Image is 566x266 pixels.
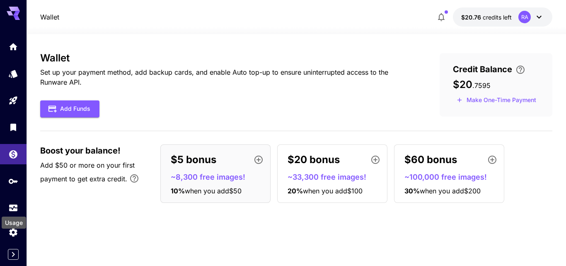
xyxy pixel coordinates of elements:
button: Enter your card details and choose an Auto top-up amount to avoid service interruptions. We'll au... [512,65,529,75]
span: 10 % [171,187,185,195]
div: Settings [8,227,18,237]
nav: breadcrumb [40,12,59,22]
p: $60 bonus [404,152,457,167]
button: Add Funds [40,100,99,117]
span: . 7595 [472,81,491,90]
button: Make a one-time, non-recurring payment [453,94,540,107]
p: ~33,300 free images! [288,171,384,183]
div: Models [8,68,18,79]
div: RA [518,11,531,23]
span: Add $50 or more on your first payment to get extra credit. [40,161,135,183]
div: Home [8,41,18,52]
button: Expand sidebar [8,249,19,260]
span: when you add $200 [420,187,481,195]
span: Boost your balance! [40,144,121,157]
div: Usage [8,203,18,213]
span: when you add $100 [303,187,363,195]
p: ~100,000 free images! [404,171,501,183]
div: Wallet [8,149,18,159]
div: Playground [8,95,18,106]
p: Set up your payment method, add backup cards, and enable Auto top-up to ensure uninterrupted acce... [40,67,414,87]
p: $5 bonus [171,152,216,167]
span: credits left [483,14,512,21]
p: $20 bonus [288,152,340,167]
div: Library [8,122,18,132]
h3: Wallet [40,52,414,64]
p: ~8,300 free images! [171,171,267,183]
a: Wallet [40,12,59,22]
div: API Keys [8,176,18,186]
span: 20 % [288,187,303,195]
div: Usage [2,217,26,229]
span: when you add $50 [185,187,242,195]
button: Bonus applies only to your first payment, up to 30% on the first $1,000. [126,170,143,187]
div: $20.7595 [461,13,512,22]
span: 30 % [404,187,420,195]
span: $20.76 [461,14,483,21]
span: Credit Balance [453,63,512,76]
span: $20 [453,78,472,90]
button: $20.7595RA [453,7,552,27]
